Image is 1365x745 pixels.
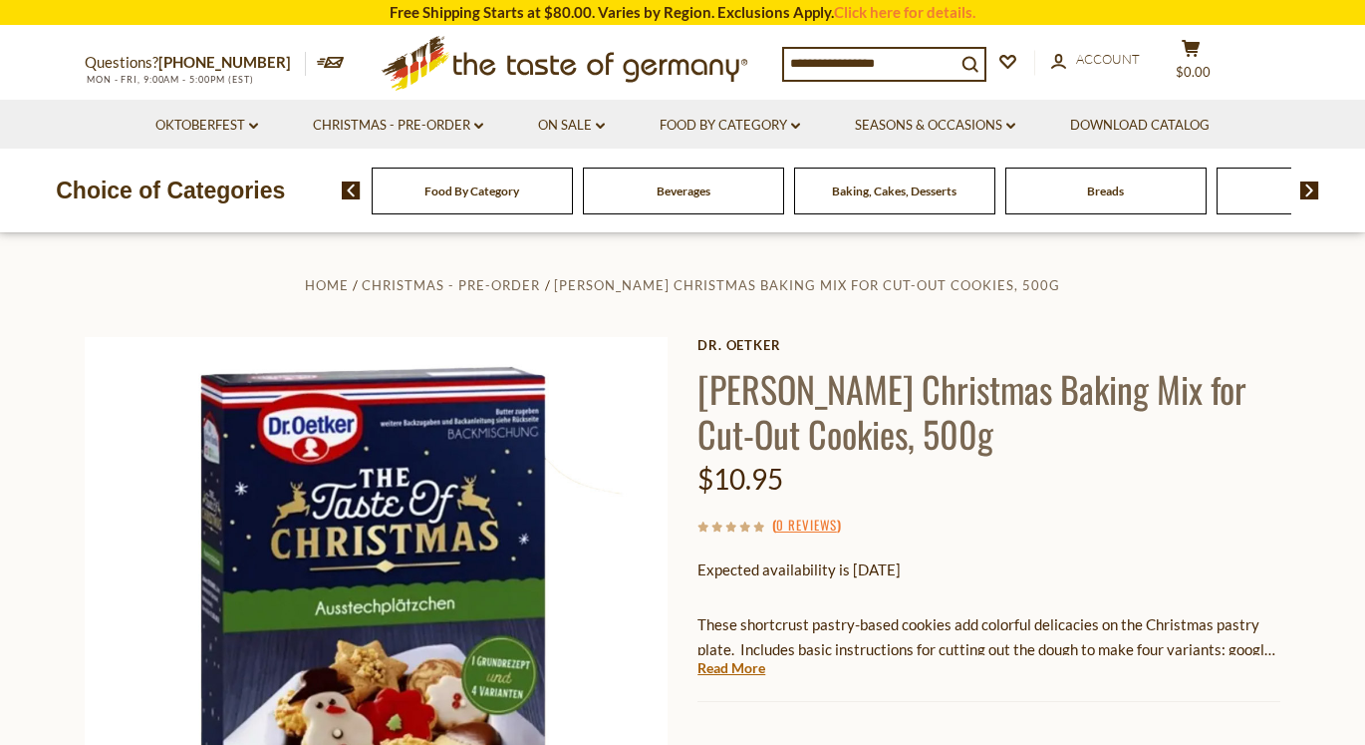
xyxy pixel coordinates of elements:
[1161,39,1221,89] button: $0.00
[342,182,361,199] img: previous arrow
[313,115,483,137] a: Christmas - PRE-ORDER
[1087,184,1124,198] a: Breads
[855,115,1015,137] a: Seasons & Occasions
[697,337,1280,353] a: Dr. Oetker
[554,277,1060,293] a: [PERSON_NAME] Christmas Baking Mix for Cut-Out Cookies, 500g
[697,658,765,678] a: Read More
[697,558,1280,582] p: Expected availability is [DATE]
[1176,64,1211,80] span: $0.00
[85,50,306,76] p: Questions?
[697,612,1280,662] p: These shortcrust pastry-based cookies add colorful delicacies on the Christmas pastry plate. Incl...
[85,74,254,85] span: MON - FRI, 9:00AM - 5:00PM (EST)
[158,53,291,71] a: [PHONE_NUMBER]
[697,462,783,496] span: $10.95
[834,3,975,21] a: Click here for details.
[424,184,519,198] a: Food By Category
[1070,115,1210,137] a: Download Catalog
[362,277,540,293] a: Christmas - PRE-ORDER
[657,184,710,198] a: Beverages
[660,115,800,137] a: Food By Category
[697,366,1280,456] h1: [PERSON_NAME] Christmas Baking Mix for Cut-Out Cookies, 500g
[772,515,841,535] span: ( )
[1051,49,1140,71] a: Account
[776,515,837,537] a: 0 Reviews
[832,184,956,198] a: Baking, Cakes, Desserts
[155,115,258,137] a: Oktoberfest
[305,277,349,293] a: Home
[538,115,605,137] a: On Sale
[1300,182,1319,199] img: next arrow
[1076,51,1140,67] span: Account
